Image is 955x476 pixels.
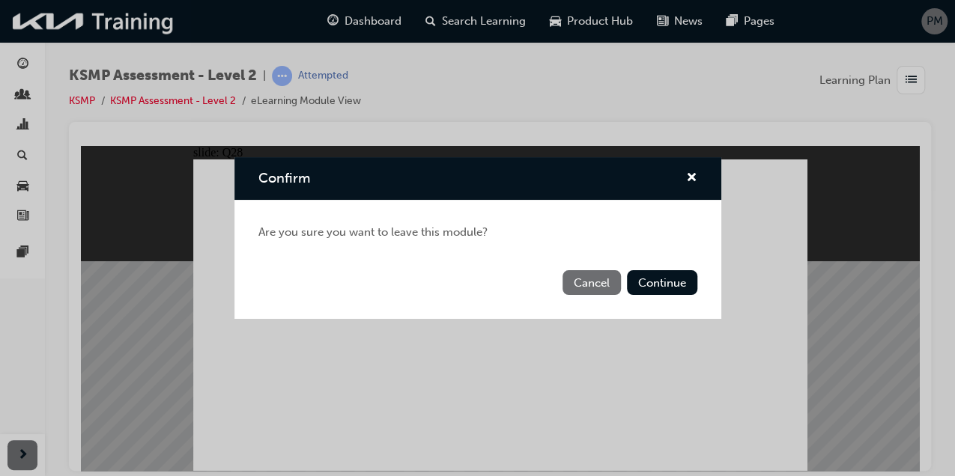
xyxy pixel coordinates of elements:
button: Continue [627,270,697,295]
button: Cancel [563,270,621,295]
button: cross-icon [686,169,697,188]
div: Are you sure you want to leave this module? [234,200,721,265]
div: Confirm [234,157,721,319]
span: cross-icon [686,172,697,186]
span: Confirm [258,170,310,186]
